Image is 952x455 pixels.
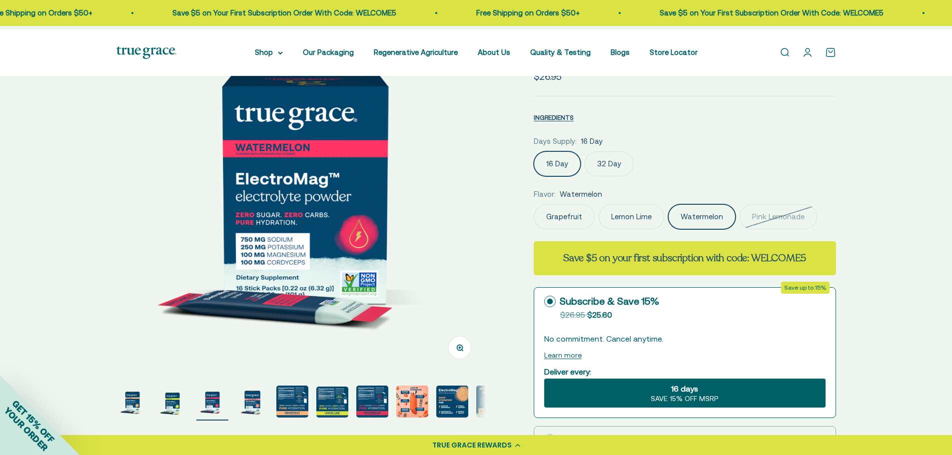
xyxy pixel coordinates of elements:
[396,386,428,421] button: Go to item 8
[276,386,308,421] button: Go to item 5
[611,48,630,56] a: Blogs
[236,386,268,418] img: ElectroMag™
[475,8,579,17] a: Free Shipping on Orders $50+
[534,114,574,121] span: INGREDIENTS
[436,386,468,421] button: Go to item 9
[534,135,577,147] legend: Days Supply:
[156,386,188,421] button: Go to item 2
[171,7,395,19] p: Save $5 on Your First Subscription Order With Code: WELCOME5
[2,405,50,453] span: YOUR ORDER
[10,398,56,445] span: GET 15% OFF
[563,251,806,265] strong: Save $5 on your first subscription with code: WELCOME5
[156,386,188,418] img: ElectroMag™
[116,386,148,421] button: Go to item 1
[356,386,388,421] button: Go to item 7
[478,48,510,56] a: About Us
[659,7,883,19] p: Save $5 on Your First Subscription Order With Code: WELCOME5
[396,386,428,418] img: Magnesium for heart health and stress support* Chloride to support pH balance and oxygen flow* So...
[255,46,283,58] summary: Shop
[196,386,228,421] button: Go to item 3
[476,386,508,418] img: Everyone needs true hydration. From your extreme athletes to you weekend warriors, ElectroMag giv...
[236,386,268,421] button: Go to item 4
[534,188,556,200] legend: Flavor:
[436,386,468,418] img: Rapid Hydration For: - Exercise endurance* - Stress support* - Electrolyte replenishment* - Muscl...
[120,4,489,374] img: ElectroMag™
[534,111,574,123] button: INGREDIENTS
[534,69,562,84] sale-price: $26.95
[581,135,603,147] span: 16 Day
[356,386,388,418] img: ElectroMag™
[196,386,228,418] img: ElectroMag™
[560,188,602,200] span: Watermelon
[650,48,698,56] a: Store Locator
[374,48,458,56] a: Regenerative Agriculture
[316,387,348,421] button: Go to item 6
[530,48,591,56] a: Quality & Testing
[476,386,508,421] button: Go to item 10
[116,386,148,418] img: ElectroMag™
[303,48,354,56] a: Our Packaging
[316,387,348,418] img: ElectroMag™
[432,440,512,451] div: TRUE GRACE REWARDS
[276,386,308,418] img: 750 mg sodium for fluid balance and cellular communication.* 250 mg potassium supports blood pres...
